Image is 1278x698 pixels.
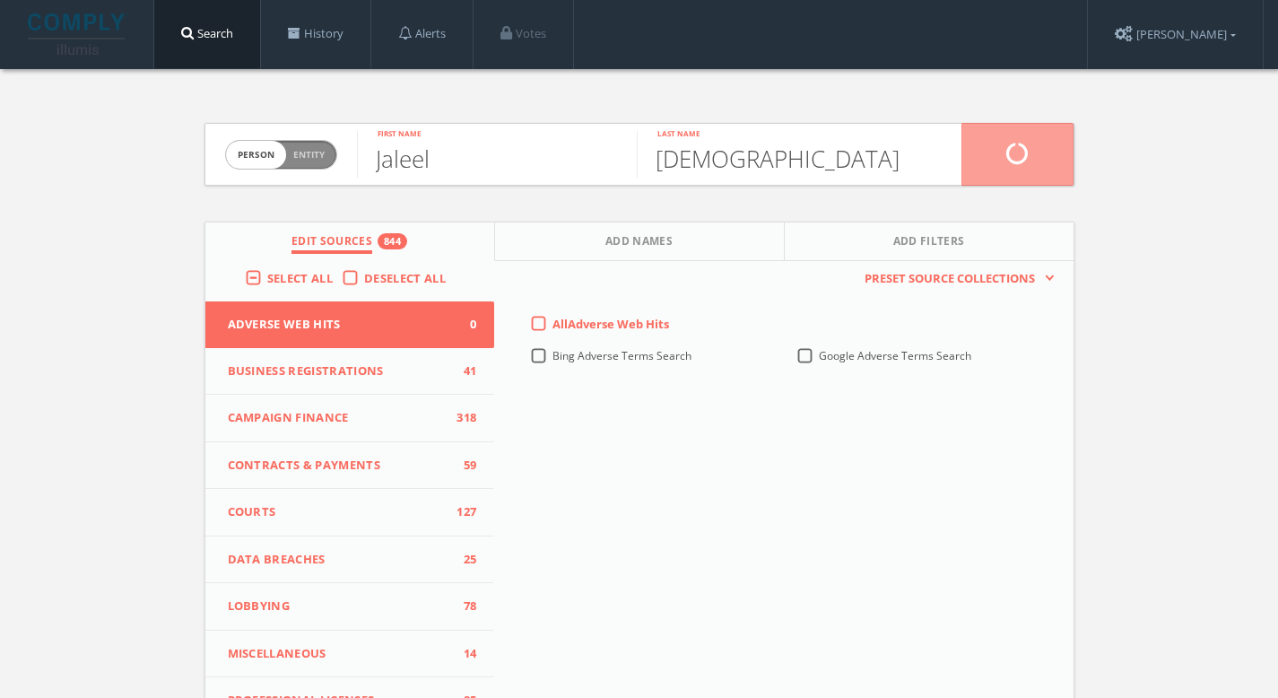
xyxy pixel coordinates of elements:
span: Courts [228,503,450,521]
div: 844 [378,233,407,249]
span: Bing Adverse Terms Search [552,348,691,363]
span: Select All [267,270,333,286]
span: Contracts & Payments [228,457,450,475]
button: Edit Sources844 [205,222,495,261]
span: Business Registrations [228,362,450,380]
span: 41 [449,362,476,380]
span: Google Adverse Terms Search [819,348,971,363]
button: Adverse Web Hits0 [205,301,495,348]
button: Add Names [495,222,785,261]
span: Preset Source Collections [856,270,1044,288]
span: 25 [449,551,476,569]
img: illumis [28,13,128,55]
span: Adverse Web Hits [228,316,450,334]
span: Miscellaneous [228,645,450,663]
span: Campaign Finance [228,409,450,427]
span: Deselect All [364,270,446,286]
span: Add Names [605,233,673,254]
button: Lobbying78 [205,583,495,631]
button: Preset Source Collections [856,270,1055,288]
button: Courts127 [205,489,495,537]
span: All Adverse Web Hits [552,316,669,332]
span: 318 [449,409,476,427]
button: Add Filters [785,222,1074,261]
span: 78 [449,598,476,615]
span: Add Filters [893,233,965,254]
button: Miscellaneous14 [205,631,495,678]
button: Business Registrations41 [205,348,495,396]
span: Edit Sources [291,233,372,254]
span: 127 [449,503,476,521]
button: Campaign Finance318 [205,395,495,442]
span: 59 [449,457,476,475]
span: 0 [449,316,476,334]
span: person [226,141,286,169]
button: Contracts & Payments59 [205,442,495,490]
span: Data Breaches [228,551,450,569]
span: Lobbying [228,598,450,615]
button: Data Breaches25 [205,537,495,584]
span: 14 [449,645,476,663]
span: Entity [293,148,325,161]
